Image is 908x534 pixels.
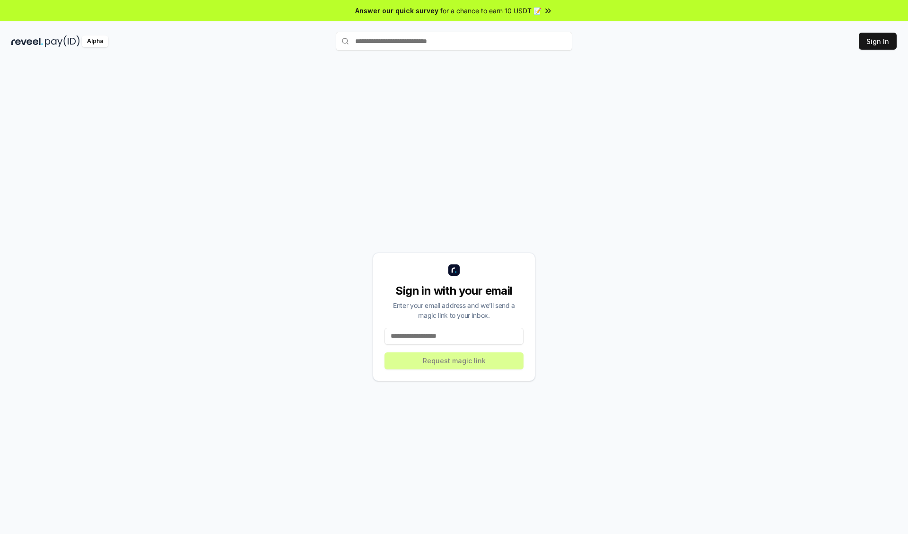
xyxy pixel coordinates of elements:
span: for a chance to earn 10 USDT 📝 [440,6,541,16]
img: logo_small [448,264,460,276]
div: Sign in with your email [384,283,524,298]
div: Alpha [82,35,108,47]
img: pay_id [45,35,80,47]
span: Answer our quick survey [355,6,438,16]
button: Sign In [859,33,897,50]
div: Enter your email address and we’ll send a magic link to your inbox. [384,300,524,320]
img: reveel_dark [11,35,43,47]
